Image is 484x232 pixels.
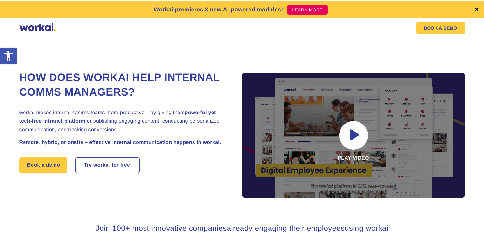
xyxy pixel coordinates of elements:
[19,71,226,100] h1: How does workai help internal comms managers?
[19,110,216,124] strong: powerful yet tech-free intranet platform
[19,140,221,145] strong: Remote, hybrid, or onsite – effective internal communication happens in workai.
[416,22,465,34] a: BOOK A DEMO
[154,5,283,14] p: Workai premieres 3 new AI-powered modules!
[112,163,130,168] i: for free
[474,7,479,12] a: ✖
[76,158,139,173] a: Try workaifor free
[287,5,328,15] a: LEARN MORE
[242,73,465,198] div: Play video
[19,157,68,173] a: Book a demo
[19,108,226,134] h2: workai makes internal comms teams more productive – by giving them for publishing engaging conten...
